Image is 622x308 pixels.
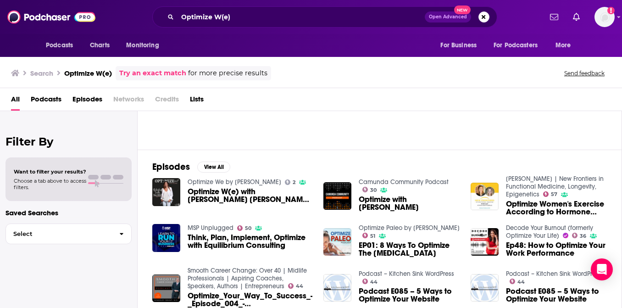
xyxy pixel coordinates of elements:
a: Podcast E085 – 5 Ways to Optimize Your Website [359,287,460,303]
h3: Optimize W(e) [64,69,112,78]
a: Optimize_Your_Way_To_Success_-_Episode_004_-_Kingsley_Grant.mp3 [188,292,312,308]
span: Choose a tab above to access filters. [14,178,86,190]
a: Optimize Women's Exercise According to Hormone Levels, with Dr. Stacy Sims [506,200,607,216]
button: open menu [549,37,583,54]
img: Ep48: How to Optimize Your Work Performance [471,228,499,256]
span: 36 [580,234,586,238]
a: Think, Plan, Implement, Optimize with Equilibrium Consulting [188,234,312,249]
span: EP01: 8 Ways To Optimize The [MEDICAL_DATA] [359,241,460,257]
a: Try an exact match [119,68,186,78]
a: Decode Your Burnout (formerly Optimize Your Life) [506,224,593,240]
h3: Search [30,69,53,78]
a: 44 [288,283,304,289]
button: open menu [39,37,85,54]
img: Podchaser - Follow, Share and Rate Podcasts [7,8,95,26]
input: Search podcasts, credits, & more... [178,10,425,24]
img: Optimize with Eric Lundberg [323,182,351,210]
button: open menu [434,37,488,54]
a: 30 [362,187,377,192]
span: Episodes [72,92,102,111]
a: EpisodesView All [152,161,230,173]
a: EP01: 8 Ways To Optimize The Paleo Diet [359,241,460,257]
span: 44 [296,284,303,288]
svg: Add a profile image [607,7,615,14]
img: Optimize W(e) with Dr. Yuabova Marina: Building the Foundation for True Healing [152,178,180,206]
a: Optimize with Eric Lundberg [359,196,460,211]
span: Optimize W(e) with [PERSON_NAME] [PERSON_NAME]: Building the Foundation for True Healing [188,188,312,203]
a: Charts [84,37,115,54]
button: Show profile menu [594,7,615,27]
a: All [11,92,20,111]
span: 44 [370,280,378,284]
span: Monitoring [126,39,159,52]
a: MSP Unplugged [188,224,233,232]
a: 57 [543,191,558,197]
span: Credits [155,92,179,111]
img: Podcast E085 – 5 Ways to Optimize Your Website [471,274,499,302]
h2: Filter By [6,135,132,148]
span: 2 [293,180,295,185]
span: 44 [517,280,525,284]
a: Podcast – Kitchen Sink WordPress [506,270,601,278]
a: Smooth Career Change: Over 40 | Midlife Professionals | Aspiring Coaches, Speakers, Authors | Ent... [188,267,307,290]
a: Show notifications dropdown [546,9,562,25]
a: 50 [237,225,252,231]
a: Camunda Community Podcast [359,178,449,186]
a: 36 [572,233,587,238]
img: Think, Plan, Implement, Optimize with Equilibrium Consulting [152,224,180,252]
a: 44 [510,279,525,284]
button: Send feedback [561,69,607,77]
img: Podcast E085 – 5 Ways to Optimize Your Website [323,274,351,302]
span: Want to filter your results? [14,168,86,175]
span: For Podcasters [494,39,538,52]
p: Saved Searches [6,208,132,217]
span: For Business [440,39,477,52]
a: 44 [362,279,378,284]
span: 51 [370,234,375,238]
span: for more precise results [188,68,267,78]
a: 51 [362,233,376,238]
span: 30 [370,188,377,192]
h2: Episodes [152,161,190,173]
a: Lists [190,92,204,111]
a: Podcast – Kitchen Sink WordPress [359,270,454,278]
a: Ep48: How to Optimize Your Work Performance [506,241,607,257]
img: Optimize Women's Exercise According to Hormone Levels, with Dr. Stacy Sims [471,183,499,211]
a: Optimize W(e) with Dr. Yuabova Marina: Building the Foundation for True Healing [188,188,312,203]
img: EP01: 8 Ways To Optimize The Paleo Diet [323,228,351,256]
div: Search podcasts, credits, & more... [152,6,497,28]
span: Charts [90,39,110,52]
span: 57 [551,192,557,196]
button: open menu [120,37,171,54]
a: Podcasts [31,92,61,111]
span: Logged in as heidi.egloff [594,7,615,27]
span: 50 [245,226,251,230]
button: open menu [488,37,551,54]
button: Open AdvancedNew [425,11,471,22]
button: View All [197,162,230,173]
img: Optimize_Your_Way_To_Success_-_Episode_004_-_Kingsley_Grant.mp3 [152,274,180,302]
div: Open Intercom Messenger [591,258,613,280]
a: Show notifications dropdown [569,9,583,25]
span: Podcasts [46,39,73,52]
a: Dr. Kara Fitzgerald | New Frontiers in Functional Medicine, Longevity, Epigenetics [506,175,604,198]
a: Podcast E085 – 5 Ways to Optimize Your Website [506,287,607,303]
button: Select [6,224,132,244]
img: User Profile [594,7,615,27]
span: Optimize Women's Exercise According to Hormone Levels, with [PERSON_NAME] [506,200,607,216]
